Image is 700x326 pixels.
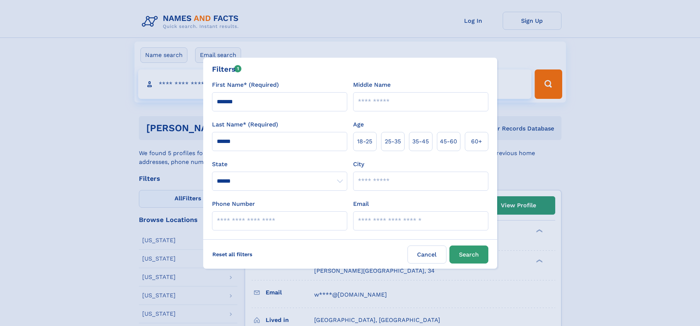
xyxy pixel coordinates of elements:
span: 45‑60 [440,137,457,146]
span: 60+ [471,137,482,146]
label: Email [353,200,369,208]
label: Age [353,120,364,129]
label: State [212,160,347,169]
button: Search [449,246,488,264]
label: Cancel [408,246,446,264]
span: 35‑45 [412,137,429,146]
label: Last Name* (Required) [212,120,278,129]
label: Phone Number [212,200,255,208]
label: Reset all filters [208,246,257,263]
label: Middle Name [353,80,391,89]
label: City [353,160,364,169]
span: 18‑25 [357,137,372,146]
label: First Name* (Required) [212,80,279,89]
div: Filters [212,64,242,75]
span: 25‑35 [385,137,401,146]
